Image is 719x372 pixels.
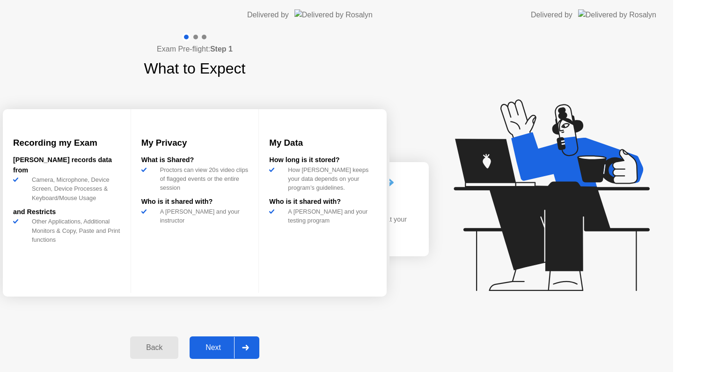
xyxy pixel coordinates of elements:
[141,197,249,207] div: Who is it shared with?
[247,9,289,21] div: Delivered by
[269,155,376,165] div: How long is it stored?
[133,343,176,352] div: Back
[144,57,246,80] h1: What to Expect
[210,45,233,53] b: Step 1
[156,207,249,225] div: A [PERSON_NAME] and your instructor
[130,336,178,359] button: Back
[269,136,376,149] h3: My Data
[192,343,234,352] div: Next
[28,217,120,244] div: Other Applications, Additional Monitors & Copy, Paste and Print functions
[141,136,249,149] h3: My Privacy
[284,207,376,225] div: A [PERSON_NAME] and your testing program
[13,207,120,217] div: and Restricts
[156,165,249,193] div: Proctors can view 20s video clips of flagged events or the entire session
[141,155,249,165] div: What is Shared?
[157,44,233,55] h4: Exam Pre-flight:
[284,165,376,193] div: How [PERSON_NAME] keeps your data depends on your program’s guidelines.
[13,155,120,175] div: [PERSON_NAME] records data from
[28,175,120,202] div: Camera, Microphone, Device Screen, Device Processes & Keyboard/Mouse Usage
[13,136,120,149] h3: Recording my Exam
[578,9,656,20] img: Delivered by Rosalyn
[269,197,376,207] div: Who is it shared with?
[294,9,373,20] img: Delivered by Rosalyn
[190,336,259,359] button: Next
[531,9,572,21] div: Delivered by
